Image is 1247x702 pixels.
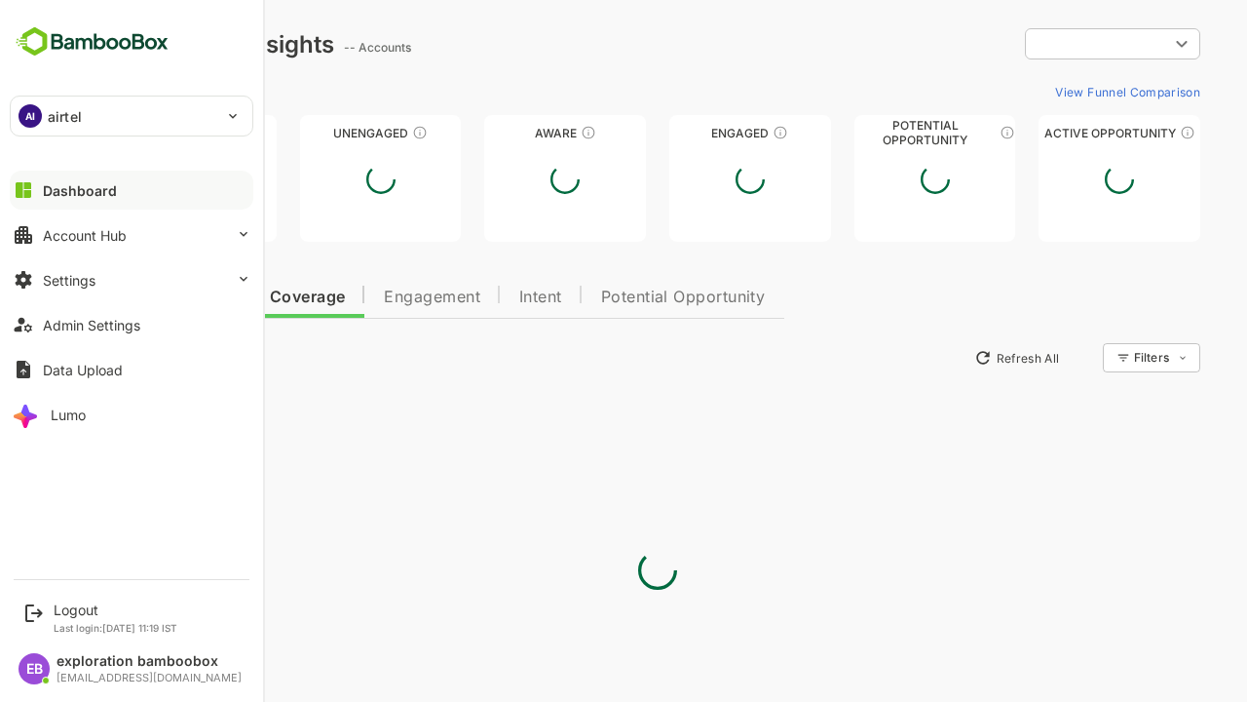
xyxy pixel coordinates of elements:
div: Dashboard Insights [47,30,266,58]
div: Account Hub [43,227,127,244]
div: Logout [54,602,177,618]
span: Engagement [316,290,412,305]
button: New Insights [47,340,189,375]
div: Settings [43,272,95,289]
div: Engaged [601,126,763,140]
button: Lumo [10,395,253,434]
span: Data Quality and Coverage [66,290,277,305]
span: Potential Opportunity [533,290,698,305]
img: BambooboxFullLogoMark.5f36c76dfaba33ec1ec1367b70bb1252.svg [10,23,174,60]
button: View Funnel Comparison [979,76,1132,107]
div: Data Upload [43,362,123,378]
button: Account Hub [10,215,253,254]
div: Admin Settings [43,317,140,333]
div: [EMAIL_ADDRESS][DOMAIN_NAME] [57,672,242,684]
div: Filters [1064,340,1132,375]
div: Potential Opportunity [786,126,948,140]
button: Dashboard [10,171,253,210]
div: AIairtel [11,97,252,136]
div: These accounts are warm, further nurturing would qualify them to MQAs [704,125,720,140]
button: Admin Settings [10,305,253,344]
div: These accounts have just entered the buying cycle and need further nurturing [512,125,528,140]
span: Intent [451,290,494,305]
div: ​ [957,26,1132,61]
div: exploration bamboobox [57,653,242,670]
div: These accounts have not shown enough engagement and need nurturing [344,125,359,140]
p: Last login: [DATE] 11:19 IST [54,622,177,634]
div: Unengaged [232,126,394,140]
div: Active Opportunity [970,126,1132,140]
div: EB [19,653,50,684]
button: Data Upload [10,350,253,389]
div: Aware [416,126,578,140]
div: These accounts have open opportunities which might be at any of the Sales Stages [1112,125,1127,140]
p: airtel [48,106,82,127]
div: Dashboard [43,182,117,199]
div: These accounts are MQAs and can be passed on to Inside Sales [931,125,947,140]
div: Filters [1066,350,1101,365]
button: Settings [10,260,253,299]
div: AI [19,104,42,128]
div: Unreached [47,126,208,140]
button: Refresh All [897,342,1000,373]
div: Lumo [51,407,86,423]
ag: -- Accounts [276,40,349,55]
div: These accounts have not been engaged with for a defined time period [159,125,174,140]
